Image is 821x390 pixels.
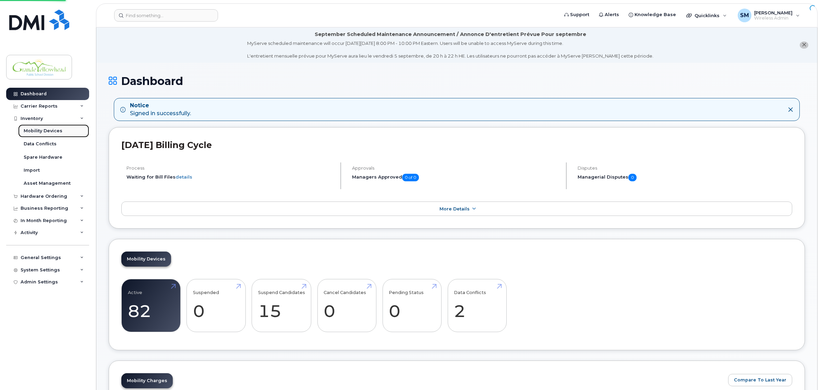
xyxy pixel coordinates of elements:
[578,174,792,181] h5: Managerial Disputes
[121,373,173,388] a: Mobility Charges
[734,377,786,383] span: Compare To Last Year
[402,174,419,181] span: 0 of 0
[628,174,637,181] span: 0
[176,174,192,180] a: details
[439,206,470,211] span: More Details
[324,283,370,328] a: Cancel Candidates 0
[247,40,653,59] div: MyServe scheduled maintenance will occur [DATE][DATE] 8:00 PM - 10:00 PM Eastern. Users will be u...
[352,166,560,171] h4: Approvals
[130,102,191,118] div: Signed in successfully.
[389,283,435,328] a: Pending Status 0
[258,283,305,328] a: Suspend Candidates 15
[193,283,239,328] a: Suspended 0
[578,166,792,171] h4: Disputes
[126,174,335,180] li: Waiting for Bill Files
[121,252,171,267] a: Mobility Devices
[121,140,792,150] h2: [DATE] Billing Cycle
[130,102,191,110] strong: Notice
[352,174,560,181] h5: Managers Approved
[800,41,808,49] button: close notification
[126,166,335,171] h4: Process
[454,283,500,328] a: Data Conflicts 2
[728,374,792,386] button: Compare To Last Year
[128,283,174,328] a: Active 82
[315,31,586,38] div: September Scheduled Maintenance Announcement / Annonce D'entretient Prévue Pour septembre
[109,75,805,87] h1: Dashboard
